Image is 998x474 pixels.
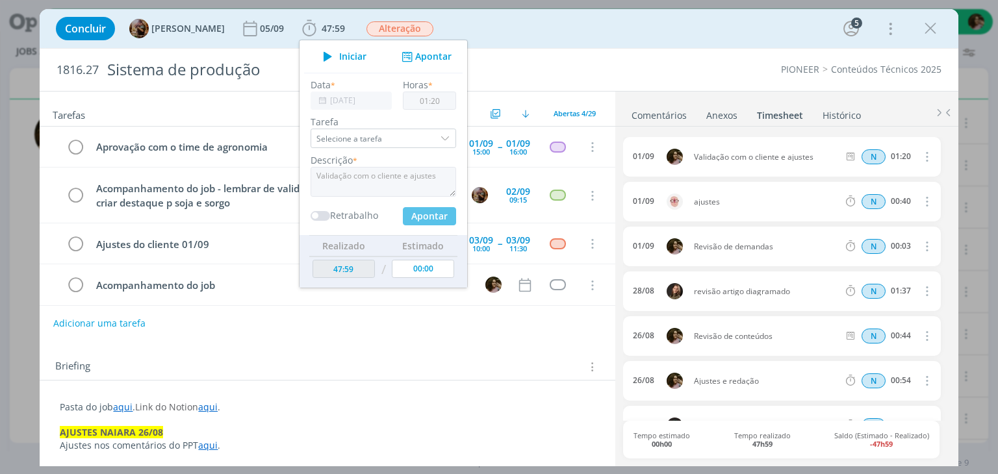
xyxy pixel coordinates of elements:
div: 00:44 [891,331,911,340]
div: Horas normais [862,239,886,254]
div: Sistema de produção [101,54,567,86]
label: Retrabalho [330,208,378,222]
div: Aprovação com o time de agronomia [90,139,422,155]
label: Descrição [311,153,353,167]
td: / [378,256,389,283]
button: Iniciar [316,47,367,66]
span: -- [498,239,502,248]
span: N [862,373,886,388]
div: 01/09 [633,152,654,161]
div: Horas normais [862,373,886,388]
div: 05/09 [260,24,287,33]
th: Realizado [309,235,378,256]
span: Validação com o cliente e ajustes [689,153,844,161]
span: Tarefas [53,106,85,121]
div: Horas normais [862,418,886,433]
button: N [484,275,504,295]
div: 28/08 [633,286,654,295]
div: 01/09 [506,139,530,148]
span: Iniciar [339,52,366,61]
div: 01/09 [633,242,654,251]
a: aqui [113,401,133,413]
div: 26/08 [633,376,654,385]
div: Horas normais [862,284,886,299]
span: revisão artigo diagramado [689,288,844,295]
img: J [667,283,683,299]
img: N [667,238,683,255]
button: 5 [841,18,862,39]
label: Data [311,78,331,92]
a: Timesheet [756,103,804,122]
div: Anexos [706,109,737,122]
button: Alteração [366,21,434,37]
div: 01:37 [891,286,911,295]
div: 03/09 [506,236,530,245]
div: 26/08 [633,331,654,340]
div: 00:03 [891,242,911,251]
div: 01/09 [633,197,654,206]
div: 01/09 [469,139,493,148]
div: 11:30 [509,245,527,252]
span: 47:59 [322,22,345,34]
button: 47:59 [299,18,348,39]
div: 00:40 [891,197,911,206]
div: 03/09 [469,236,493,245]
div: dialog [40,9,958,466]
button: Adicionar uma tarefa [53,312,146,335]
span: Briefing [55,358,90,375]
span: ajustes [689,198,844,206]
p: Pasta do job . [60,401,595,414]
a: Comentários [631,103,687,122]
img: A [129,19,149,38]
img: D [667,418,683,434]
div: Ajustes do cliente 01/09 [90,236,422,253]
button: Concluir [56,17,115,40]
div: 16:00 [509,148,527,155]
div: Horas normais [862,329,886,343]
button: A [470,186,490,205]
div: Acompanhamento do job [90,277,473,293]
span: Revisão de demandas [689,243,844,251]
a: aqui [198,439,218,451]
b: 00h00 [652,439,672,449]
img: A [667,193,683,210]
div: 10:00 [472,245,490,252]
a: Histórico [822,103,862,122]
span: N [862,239,886,254]
button: A[PERSON_NAME] [129,19,225,38]
span: Saldo (Estimado - Realizado) [834,431,929,448]
span: N [862,418,886,433]
a: aqui [198,401,218,413]
img: N [485,277,502,293]
img: A [472,187,488,203]
span: 1816.27 [57,63,99,77]
div: 09:15 [509,196,527,203]
img: arrow-down.svg [522,110,530,118]
label: Tarefa [311,115,456,129]
div: Acompanhamento do job - lembrar de validar com [PERSON_NAME] sobre criar destaque p soja e sorgo [90,181,459,211]
button: Apontar [403,207,456,225]
span: [PERSON_NAME] [151,24,225,33]
span: -- [498,142,502,151]
label: Horas [403,78,429,92]
p: Ajustes nos comentários do PPT . [60,439,595,452]
div: 00:54 [891,376,911,385]
b: 47h59 [752,439,773,449]
button: Apontar [398,50,452,64]
span: Tempo realizado [734,431,791,448]
span: Revisão de conteúdos [689,332,844,340]
div: 01:20 [891,152,911,161]
img: N [667,373,683,389]
b: -47h59 [870,439,893,449]
input: Data [311,92,392,110]
a: Conteúdos Técnicos 2025 [831,63,941,75]
span: Tempo estimado [633,431,690,448]
span: Ajustes e redação [689,377,844,385]
strong: AJUSTES NAIARA 26/08 [60,426,163,438]
th: Estimado [389,235,458,256]
span: Alteração [366,21,433,36]
span: . [218,401,220,413]
span: N [862,284,886,299]
a: PIONEER [781,63,819,75]
img: N [667,149,683,165]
